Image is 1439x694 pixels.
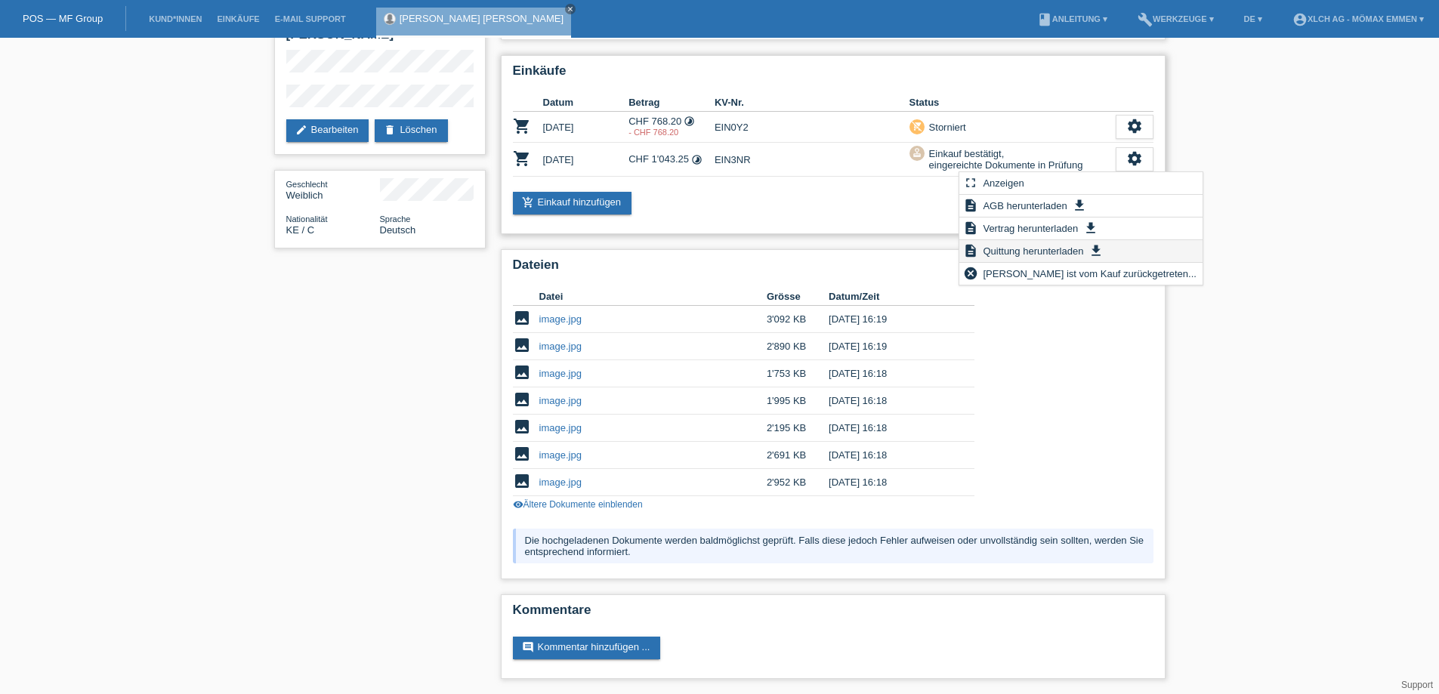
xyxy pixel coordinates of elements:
[980,219,1080,237] span: Vertrag herunterladen
[715,143,909,177] td: EIN3NR
[513,390,531,409] i: image
[513,418,531,436] i: image
[829,415,953,442] td: [DATE] 16:18
[513,309,531,327] i: image
[539,449,582,461] a: image.jpg
[513,150,531,168] i: POSP00026557
[963,198,978,213] i: description
[543,94,629,112] th: Datum
[829,288,953,306] th: Datum/Zeit
[767,469,829,496] td: 2'952 KB
[767,387,829,415] td: 1'995 KB
[691,154,703,165] i: 12 Raten
[1037,12,1052,27] i: book
[829,360,953,387] td: [DATE] 16:18
[1126,150,1143,167] i: settings
[543,112,629,143] td: [DATE]
[539,288,767,306] th: Datei
[539,341,582,352] a: image.jpg
[829,469,953,496] td: [DATE] 16:18
[767,360,829,387] td: 1'753 KB
[767,415,829,442] td: 2'195 KB
[565,4,576,14] a: close
[141,14,209,23] a: Kund*innen
[909,94,1116,112] th: Status
[767,288,829,306] th: Grösse
[384,124,396,136] i: delete
[539,313,582,325] a: image.jpg
[400,13,564,24] a: [PERSON_NAME] [PERSON_NAME]
[513,363,531,381] i: image
[513,192,632,214] a: add_shopping_cartEinkauf hinzufügen
[539,422,582,433] a: image.jpg
[513,445,531,463] i: image
[1401,680,1433,690] a: Support
[829,387,953,415] td: [DATE] 16:18
[963,175,978,190] i: fullscreen
[925,119,966,135] div: Storniert
[1030,14,1115,23] a: bookAnleitung ▾
[1138,12,1153,27] i: build
[513,472,531,490] i: image
[267,14,354,23] a: E-Mail Support
[513,499,523,510] i: visibility
[715,94,909,112] th: KV-Nr.
[628,128,715,137] div: 24.03.2025 / KUNDE HAT ALLES BAR BEZAHLT ANDER KV
[286,119,369,142] a: editBearbeiten
[628,112,715,143] td: CHF 768.20
[375,119,447,142] a: deleteLöschen
[925,146,1083,173] div: Einkauf bestätigt, eingereichte Dokumente in Prüfung
[522,196,534,208] i: add_shopping_cart
[513,258,1153,280] h2: Dateien
[543,143,629,177] td: [DATE]
[513,529,1153,563] div: Die hochgeladenen Dokumente werden baldmöglichst geprüft. Falls diese jedoch Fehler aufweisen ode...
[567,5,574,13] i: close
[767,306,829,333] td: 3'092 KB
[628,143,715,177] td: CHF 1'043.25
[684,116,695,127] i: 12 Raten
[286,214,328,224] span: Nationalität
[513,499,643,510] a: visibilityÄltere Dokumente einblenden
[963,221,978,236] i: description
[980,196,1069,214] span: AGB herunterladen
[539,368,582,379] a: image.jpg
[715,112,909,143] td: EIN0Y2
[829,442,953,469] td: [DATE] 16:18
[539,395,582,406] a: image.jpg
[1130,14,1221,23] a: buildWerkzeuge ▾
[767,333,829,360] td: 2'890 KB
[286,180,328,189] span: Geschlecht
[767,442,829,469] td: 2'691 KB
[380,224,416,236] span: Deutsch
[539,477,582,488] a: image.jpg
[380,214,411,224] span: Sprache
[295,124,307,136] i: edit
[1285,14,1431,23] a: account_circleXLCH AG - Mömax Emmen ▾
[628,94,715,112] th: Betrag
[513,63,1153,86] h2: Einkäufe
[1292,12,1308,27] i: account_circle
[1126,118,1143,134] i: settings
[912,147,922,158] i: approval
[912,121,922,131] i: remove_shopping_cart
[513,637,661,659] a: commentKommentar hinzufügen ...
[522,641,534,653] i: comment
[23,13,103,24] a: POS — MF Group
[1083,221,1098,236] i: get_app
[513,603,1153,625] h2: Kommentare
[829,333,953,360] td: [DATE] 16:19
[286,178,380,201] div: Weiblich
[209,14,267,23] a: Einkäufe
[513,336,531,354] i: image
[1237,14,1270,23] a: DE ▾
[829,306,953,333] td: [DATE] 16:19
[980,174,1026,192] span: Anzeigen
[513,117,531,135] i: POSP00019201
[286,224,315,236] span: Kenia / C / 27.08.2004
[1072,198,1087,213] i: get_app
